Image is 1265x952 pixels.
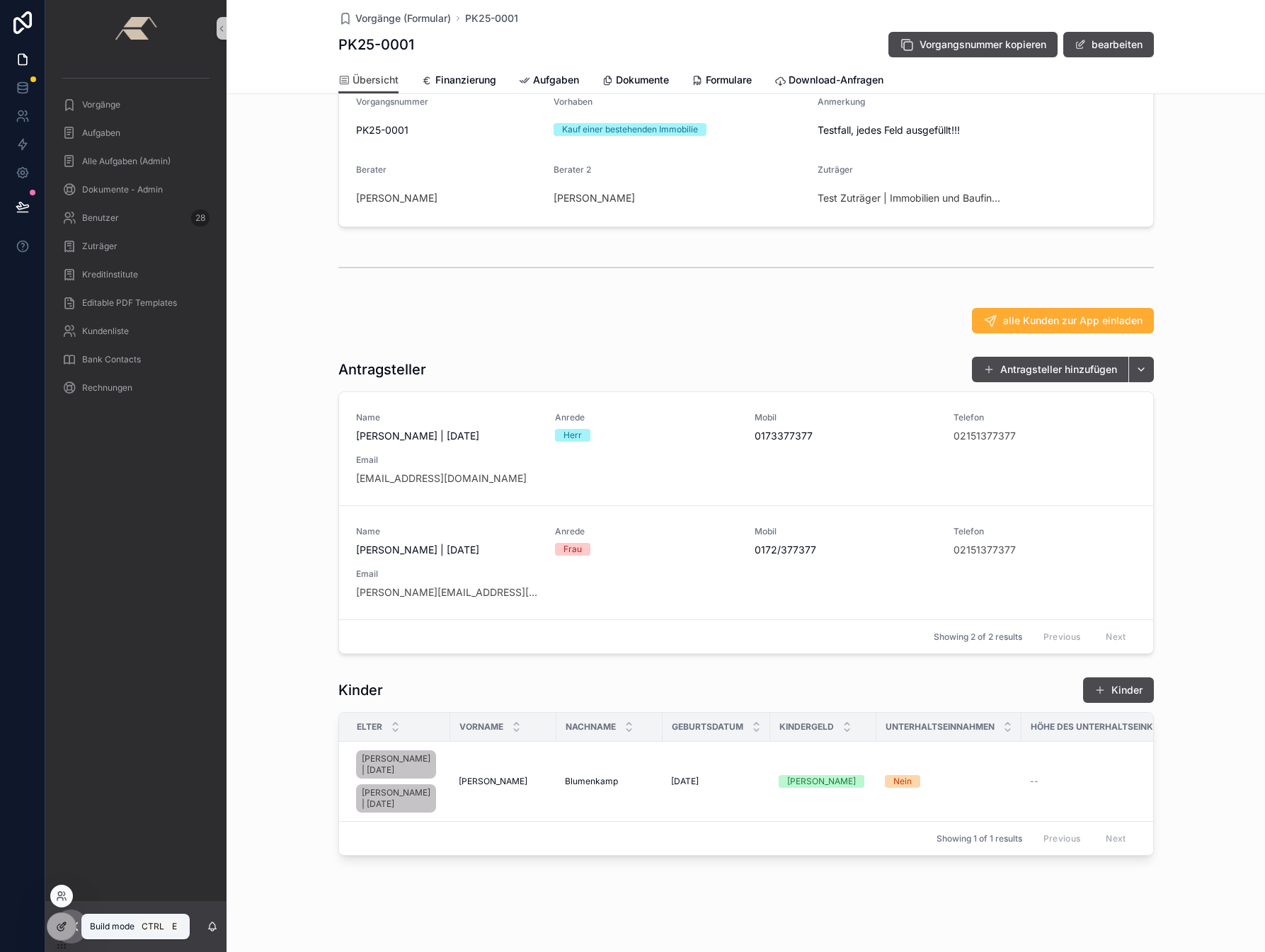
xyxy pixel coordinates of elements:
a: Kinder [1083,677,1154,703]
div: scrollable content [45,57,227,419]
a: Dokumente - Admin [54,177,218,202]
a: [PERSON_NAME] | [DATE] [356,784,436,813]
span: Showing 2 of 2 results [934,631,1022,643]
span: Unterhaltseinnahmen [886,721,995,733]
a: Zuträger [54,234,218,259]
span: Benutzer [82,212,119,224]
span: Vorhaben [554,96,593,107]
a: [PERSON_NAME] [356,191,437,205]
span: [PERSON_NAME] | [DATE] [362,753,430,776]
h1: PK25-0001 [338,35,414,55]
a: Name[PERSON_NAME] | [DATE]AnredeFrauMobil0172/377377Telefon02151377377Email[PERSON_NAME][EMAIL_AD... [339,505,1153,619]
div: Kauf einer bestehenden Immobilie [562,123,698,136]
a: Nein [885,775,1013,788]
span: Formulare [706,73,752,87]
a: [PERSON_NAME] [554,191,635,205]
a: 02151377377 [954,543,1016,557]
span: Kundenliste [82,326,129,337]
span: Nachname [566,721,616,733]
span: Vorgangsnummer kopieren [920,38,1046,52]
span: [PERSON_NAME] | [DATE] [356,429,539,443]
span: Showing 1 of 1 results [937,833,1022,844]
span: Geburtsdatum [672,721,743,733]
button: alle Kunden zur App einladen [972,308,1154,333]
div: Herr [563,429,582,442]
span: Mobil [755,526,937,537]
span: Rechnungen [82,382,132,394]
span: Berater 2 [554,164,591,175]
a: Kreditinstitute [54,262,218,287]
span: Download-Anfragen [789,73,883,87]
a: [EMAIL_ADDRESS][DOMAIN_NAME] [356,471,527,486]
a: Übersicht [338,67,399,94]
a: Test Zuträger | Immobilien und Baufinanz-Vermittlung GmbH [PERSON_NAME] und [GEOGRAPHIC_DATA] [818,191,1004,205]
span: Email [356,568,539,580]
a: Vorgänge (Formular) [338,11,451,25]
span: -- [1030,776,1038,787]
span: Bank Contacts [82,354,141,365]
a: Vorgänge [54,92,218,117]
a: [PERSON_NAME] | [DATE] [356,750,436,779]
a: Benutzer28 [54,205,218,231]
a: Aufgaben [54,120,218,146]
div: 28 [191,210,210,226]
button: Antragsteller hinzufügen [972,357,1128,382]
a: Name[PERSON_NAME] | [DATE]AnredeHerrMobil0173377377Telefon02151377377Email[EMAIL_ADDRESS][DOMAIN_... [339,392,1153,505]
span: Email [356,454,539,466]
span: Höhe des Unterhaltseinkommens [1031,721,1192,733]
span: Berater [356,164,387,175]
span: Finanzierung [435,73,496,87]
span: Build mode [90,921,134,932]
span: Alle Aufgaben (Admin) [82,156,171,167]
span: Mobil [755,412,937,423]
span: Anrede [555,412,738,423]
span: 0172/377377 [755,543,937,557]
div: Frau [563,543,582,556]
span: [DATE] [671,776,699,787]
span: Anrede [555,526,738,537]
span: E [168,921,180,932]
a: Aufgaben [519,67,579,96]
span: Blumenkamp [565,776,618,787]
span: 0173377377 [755,429,937,443]
a: Kundenliste [54,319,218,344]
span: Telefon [954,526,1136,537]
button: bearbeiten [1063,32,1154,57]
img: App logo [115,17,156,40]
a: Blumenkamp [565,776,654,787]
a: Rechnungen [54,375,218,401]
a: [PERSON_NAME] | [DATE][PERSON_NAME] | [DATE] [356,747,442,815]
a: 02151377377 [954,429,1016,443]
span: Dokumente [616,73,669,87]
span: [PERSON_NAME] [459,776,527,787]
a: [PERSON_NAME] [779,775,868,788]
a: Dokumente [602,67,669,96]
span: Name [356,412,539,423]
span: Name [356,526,539,537]
a: [PERSON_NAME][EMAIL_ADDRESS][DOMAIN_NAME] [356,585,539,600]
span: PK25-0001 [356,123,543,137]
a: [PERSON_NAME] [459,776,548,787]
h1: Kinder [338,680,383,700]
span: Ctrl [140,919,166,934]
span: Kindergeld [779,721,834,733]
button: Vorgangsnummer kopieren [888,32,1058,57]
span: Aufgaben [533,73,579,87]
a: Download-Anfragen [774,67,883,96]
span: [PERSON_NAME] | [DATE] [362,787,430,810]
span: Testfall, jedes Feld ausgefüllt!!! [818,123,1070,137]
span: PK25-0001 [465,11,518,25]
span: Vorname [459,721,503,733]
a: -- [1030,776,1210,787]
span: Dokumente - Admin [82,184,163,195]
a: [DATE] [671,776,762,787]
a: Alle Aufgaben (Admin) [54,149,218,174]
div: [PERSON_NAME] [787,775,856,788]
span: Elter [357,721,382,733]
h1: Antragsteller [338,360,426,379]
span: Anmerkung [818,96,865,107]
a: Editable PDF Templates [54,290,218,316]
span: Vorgangsnummer [356,96,428,107]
